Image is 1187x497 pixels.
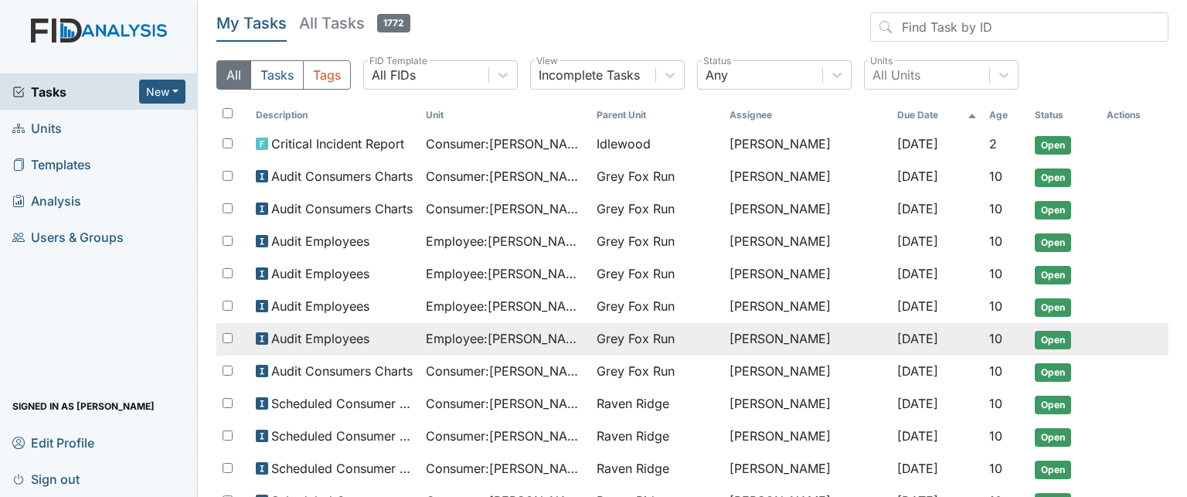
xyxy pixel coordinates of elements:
[891,102,983,128] th: Toggle SortBy
[597,394,669,413] span: Raven Ridge
[897,363,938,379] span: [DATE]
[303,60,351,90] button: Tags
[897,428,938,444] span: [DATE]
[989,136,997,151] span: 2
[271,329,369,348] span: Audit Employees
[597,459,669,478] span: Raven Ridge
[223,108,233,118] input: Toggle All Rows Selected
[897,461,938,476] span: [DATE]
[723,102,890,128] th: Assignee
[723,323,890,356] td: [PERSON_NAME]
[989,396,1002,411] span: 10
[271,134,404,153] span: Critical Incident Report
[870,12,1168,42] input: Find Task by ID
[1035,298,1071,317] span: Open
[216,12,287,34] h5: My Tasks
[897,201,938,216] span: [DATE]
[420,102,590,128] th: Toggle SortBy
[1035,363,1071,382] span: Open
[426,427,584,445] span: Consumer : [PERSON_NAME]
[1035,331,1071,349] span: Open
[426,264,584,283] span: Employee : [PERSON_NAME]
[271,264,369,283] span: Audit Employees
[897,266,938,281] span: [DATE]
[271,459,414,478] span: Scheduled Consumer Chart Review
[597,232,675,250] span: Grey Fox Run
[897,233,938,249] span: [DATE]
[271,362,413,380] span: Audit Consumers Charts
[1035,428,1071,447] span: Open
[723,356,890,388] td: [PERSON_NAME]
[597,362,675,380] span: Grey Fox Run
[597,329,675,348] span: Grey Fox Run
[271,167,413,186] span: Audit Consumers Charts
[897,298,938,314] span: [DATE]
[989,169,1002,184] span: 10
[989,428,1002,444] span: 10
[1029,102,1100,128] th: Toggle SortBy
[12,116,62,140] span: Units
[372,66,416,84] div: All FIDs
[989,331,1002,346] span: 10
[139,80,185,104] button: New
[597,264,675,283] span: Grey Fox Run
[377,14,410,32] span: 1772
[723,193,890,226] td: [PERSON_NAME]
[1035,136,1071,155] span: Open
[723,420,890,453] td: [PERSON_NAME]
[590,102,723,128] th: Toggle SortBy
[426,232,584,250] span: Employee : [PERSON_NAME], [PERSON_NAME]
[12,225,124,249] span: Users & Groups
[597,199,675,218] span: Grey Fox Run
[723,161,890,193] td: [PERSON_NAME]
[426,297,584,315] span: Employee : [PERSON_NAME]
[271,232,369,250] span: Audit Employees
[271,394,414,413] span: Scheduled Consumer Chart Review
[271,199,413,218] span: Audit Consumers Charts
[12,83,139,101] a: Tasks
[897,169,938,184] span: [DATE]
[597,297,675,315] span: Grey Fox Run
[989,201,1002,216] span: 10
[1035,461,1071,479] span: Open
[897,136,938,151] span: [DATE]
[597,427,669,445] span: Raven Ridge
[1035,396,1071,414] span: Open
[989,298,1002,314] span: 10
[12,152,91,176] span: Templates
[983,102,1029,128] th: Toggle SortBy
[597,167,675,186] span: Grey Fox Run
[1035,201,1071,220] span: Open
[426,134,584,153] span: Consumer : [PERSON_NAME]
[597,134,651,153] span: Idlewood
[271,427,414,445] span: Scheduled Consumer Chart Review
[426,459,584,478] span: Consumer : [PERSON_NAME]
[426,394,584,413] span: Consumer : [PERSON_NAME]
[897,396,938,411] span: [DATE]
[723,291,890,323] td: [PERSON_NAME]
[1035,233,1071,252] span: Open
[12,394,155,418] span: Signed in as [PERSON_NAME]
[723,258,890,291] td: [PERSON_NAME]
[12,467,80,491] span: Sign out
[426,167,584,186] span: Consumer : [PERSON_NAME]
[12,431,94,454] span: Edit Profile
[426,199,584,218] span: Consumer : [PERSON_NAME]
[216,60,351,90] div: Type filter
[872,66,920,84] div: All Units
[723,128,890,161] td: [PERSON_NAME]
[989,266,1002,281] span: 10
[897,331,938,346] span: [DATE]
[1100,102,1168,128] th: Actions
[723,388,890,420] td: [PERSON_NAME]
[216,60,251,90] button: All
[271,297,369,315] span: Audit Employees
[12,189,81,213] span: Analysis
[723,226,890,258] td: [PERSON_NAME]
[989,461,1002,476] span: 10
[539,66,640,84] div: Incomplete Tasks
[723,453,890,485] td: [PERSON_NAME]
[989,233,1002,249] span: 10
[426,362,584,380] span: Consumer : [PERSON_NAME]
